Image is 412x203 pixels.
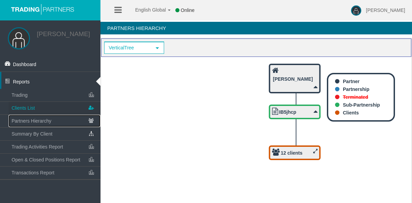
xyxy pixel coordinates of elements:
[9,167,100,179] a: Transactions Report
[343,79,360,84] b: Partner
[351,5,361,16] img: user-image
[9,115,100,127] a: Partners Hierarchy
[343,94,368,100] b: Terminated
[12,92,28,98] span: Trading
[9,89,100,101] a: Trading
[273,76,313,82] b: [PERSON_NAME]
[12,157,80,162] span: Open & Closed Positions Report
[343,110,359,115] b: Clients
[13,62,36,67] span: Dashboard
[12,144,63,150] span: Trading Activities Report
[12,118,51,124] span: Partners Hierarchy
[281,150,303,156] b: 12 clients
[9,3,77,15] img: logo.svg
[9,154,100,166] a: Open & Closed Positions Report
[155,45,160,51] span: select
[126,7,166,13] span: English Global
[181,7,194,13] span: Online
[366,7,405,13] span: [PERSON_NAME]
[9,102,100,114] a: Clients List
[12,170,54,175] span: Transactions Report
[105,43,151,53] span: VerticalTree
[9,141,100,153] a: Trading Activities Report
[343,102,380,108] b: Sub-Partnership
[13,79,30,84] span: Reports
[12,105,35,111] span: Clients List
[343,87,369,92] b: Partnership
[100,22,412,34] h4: Partners Hierarchy
[12,131,52,137] span: Summary By Client
[37,30,90,37] a: [PERSON_NAME]
[9,128,100,140] a: Summary By Client
[279,109,297,115] b: IB5jhcp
